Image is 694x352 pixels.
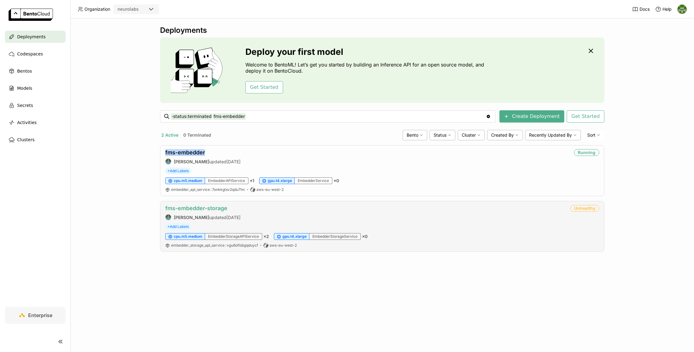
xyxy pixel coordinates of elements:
button: Get Started [245,81,283,93]
img: Flaviu Sămărghițan [166,214,171,220]
div: EmbedderStorageService [309,233,361,240]
div: EmbedderAPIService [205,177,248,184]
span: Organization [84,6,110,12]
span: aws-eu-west-2 [270,243,297,248]
span: Activities [17,119,37,126]
div: neurolabs [118,6,139,12]
strong: [PERSON_NAME] [174,159,209,164]
a: fms-embedder [165,149,205,156]
div: Running [574,149,599,156]
strong: [PERSON_NAME] [174,215,209,220]
img: cover onboarding [165,47,231,93]
span: embedder_storage_api_service vgu6oftsbgqduycf [171,243,258,248]
span: Recently Updated By [529,132,572,138]
h3: Deploy your first model [245,47,487,57]
span: [DATE] [226,159,241,164]
img: Toby Thomas [677,5,687,14]
span: × 0 [334,178,339,184]
a: Clusters [5,134,65,146]
span: gpu.t4.xlarge [282,234,307,239]
span: × 2 [263,234,269,239]
span: Sort [587,132,595,138]
p: Welcome to BentoML! Let’s get you started by building an Inference API for an open source model, ... [245,62,487,74]
button: Create Deployment [499,110,564,123]
button: 2 Active [160,131,180,139]
span: Cluster [462,132,476,138]
a: Activities [5,116,65,129]
img: logo [9,9,53,21]
div: updated [165,214,241,220]
span: Clusters [17,136,35,143]
span: aws-eu-west-2 [256,187,284,192]
span: +Add Labels [165,223,191,230]
span: Created By [491,132,514,138]
div: Deployments [160,26,604,35]
span: × 0 [362,234,368,239]
span: embedder_api_service 7onkkgtsv2qdu7hn [171,187,245,192]
span: Deployments [17,33,46,40]
span: cpu.m5.medium [174,234,202,239]
a: Models [5,82,65,94]
div: Status [430,130,455,140]
span: Codespaces [17,50,43,58]
div: EmbedderStorageAPIService [205,233,262,240]
button: 0 Terminated [182,131,212,139]
a: Bentos [5,65,65,77]
span: Docs [640,6,650,12]
svg: Clear value [486,114,491,119]
span: Enterprise [28,312,52,318]
span: : [225,243,226,248]
a: Codespaces [5,48,65,60]
span: Secrets [17,102,33,109]
a: Enterprise [5,307,65,324]
div: Help [655,6,672,12]
div: Sort [583,130,604,140]
div: Cluster [458,130,485,140]
input: Selected neurolabs. [139,6,140,13]
span: Bentos [17,67,32,75]
span: cpu.m5.medium [174,178,202,183]
a: Secrets [5,99,65,112]
div: Unhealthy [570,205,599,212]
div: EmbedderService [295,177,332,184]
a: fms-embedder-storage [165,205,227,211]
div: Bento [403,130,427,140]
button: Get Started [567,110,604,123]
div: Recently Updated By [525,130,581,140]
div: Created By [487,130,523,140]
a: embedder_api_service:7onkkgtsv2qdu7hn [171,187,245,192]
a: Docs [632,6,650,12]
span: Bento [407,132,418,138]
span: gpu.t4.xlarge [268,178,292,183]
span: [DATE] [226,215,241,220]
span: Status [434,132,446,138]
span: × 1 [250,178,254,184]
div: updated [165,158,241,165]
img: Flaviu Sămărghițan [166,159,171,164]
span: +Add Labels [165,168,191,174]
span: Models [17,85,32,92]
input: Search [171,112,486,121]
span: Help [662,6,672,12]
a: Deployments [5,31,65,43]
a: embedder_storage_api_service:vgu6oftsbgqduycf [171,243,258,248]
